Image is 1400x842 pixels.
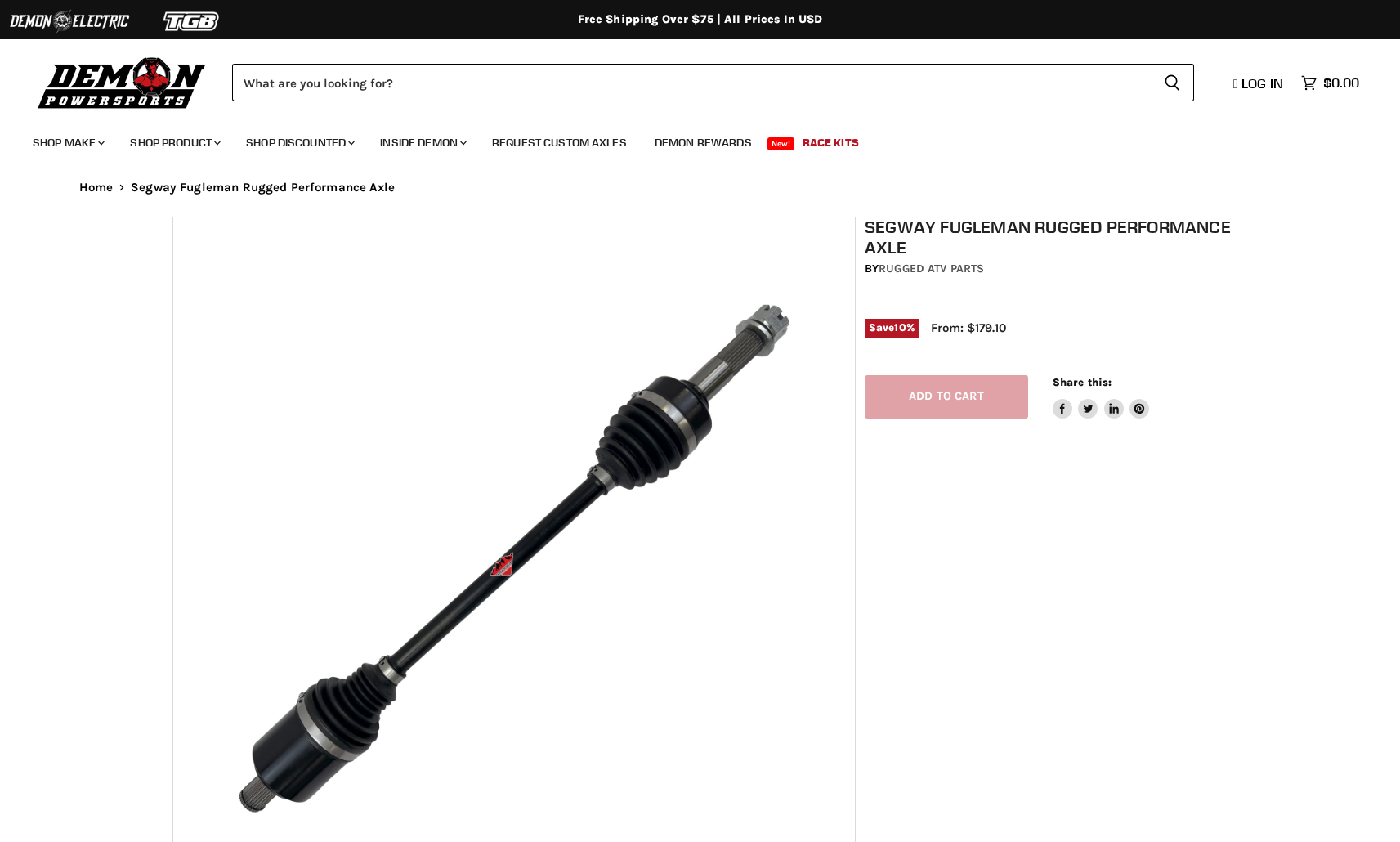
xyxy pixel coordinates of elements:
nav: Breadcrumbs [47,181,1354,195]
img: TGB Logo 2 [131,6,253,37]
button: Search [1151,64,1194,101]
a: $0.00 [1293,71,1367,95]
span: 10 [894,321,906,334]
a: Rugged ATV Parts [879,262,984,275]
img: Demon Powersports [33,53,212,111]
a: Request Custom Axles [480,126,639,159]
a: Race Kits [790,126,871,159]
div: by [865,260,1237,278]
span: Log in [1241,75,1283,92]
form: Product [232,64,1194,101]
ul: Main menu [20,119,1355,159]
a: Log in [1226,76,1293,91]
span: From: $179.10 [931,320,1006,335]
a: Inside Demon [368,126,476,159]
a: Home [79,181,114,195]
img: Demon Electric Logo 2 [8,6,131,37]
a: Demon Rewards [642,126,764,159]
div: Free Shipping Over $75 | All Prices In USD [47,12,1354,27]
h1: Segway Fugleman Rugged Performance Axle [865,217,1237,258]
a: Shop Discounted [234,126,365,159]
a: Shop Make [20,126,114,159]
span: Save % [865,319,919,337]
a: Shop Product [118,126,230,159]
span: Segway Fugleman Rugged Performance Axle [131,181,395,195]
input: Search [232,64,1151,101]
span: $0.00 [1323,75,1359,91]
aside: Share this: [1053,375,1150,419]
span: Share this: [1053,376,1112,388]
span: New! [767,137,795,150]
